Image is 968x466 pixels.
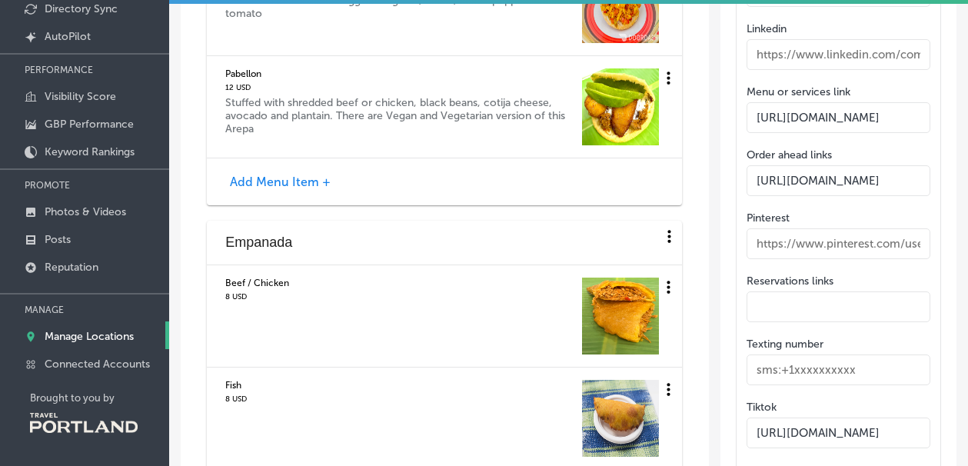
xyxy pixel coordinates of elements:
[225,394,247,404] h5: 8 USD
[225,278,289,288] h4: Beef / Chicken
[747,85,930,98] label: Menu or services link
[582,380,659,457] img: 1668047016fa5e3216-5906-4bec-9dec-75a9f07b1e5b_2022-11-09.jpg
[747,39,930,70] input: https://www.linkedin.com/company/companyname
[225,68,582,79] h4: Pabellon
[45,205,126,218] p: Photos & Videos
[582,278,659,354] img: 16680470180b25fc35-3e52-4784-9f85-4f8c6ba4f40c_2022-11-09.jpg
[225,96,582,135] div: Stuffed with shredded beef or chicken, black beans, cotija cheese, avocado and plantain. There ar...
[30,413,138,433] img: Travel Portland
[45,145,135,158] p: Keyword Rankings
[582,68,659,145] img: 166804701883387fe6-cece-47e8-8fae-37774beff5f5_2022-11-09.jpg
[45,90,116,103] p: Visibility Score
[747,22,930,35] label: Linkedin
[225,233,660,251] span: Empanada
[747,275,930,288] label: Reservations links
[225,174,335,190] button: Add Menu Item +
[30,392,169,404] p: Brought to you by
[747,338,930,351] label: Texting number
[747,354,930,385] input: sms:+1xxxxxxxxxx
[45,261,98,274] p: Reputation
[225,83,582,92] h5: 12 USD
[45,118,134,131] p: GBP Performance
[747,401,930,414] label: Tiktok
[747,211,930,225] label: Pinterest
[225,380,247,391] h4: Fish
[747,228,930,259] input: https://www.pinterest.com/username/pins/ID
[747,148,930,161] label: Order ahead links
[747,418,930,448] input: https://www.tiktok.com/@username
[45,330,134,343] p: Manage Locations
[45,358,150,371] p: Connected Accounts
[45,233,71,246] p: Posts
[45,2,118,15] p: Directory Sync
[45,30,91,43] p: AutoPilot
[225,292,289,301] h5: 8 USD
